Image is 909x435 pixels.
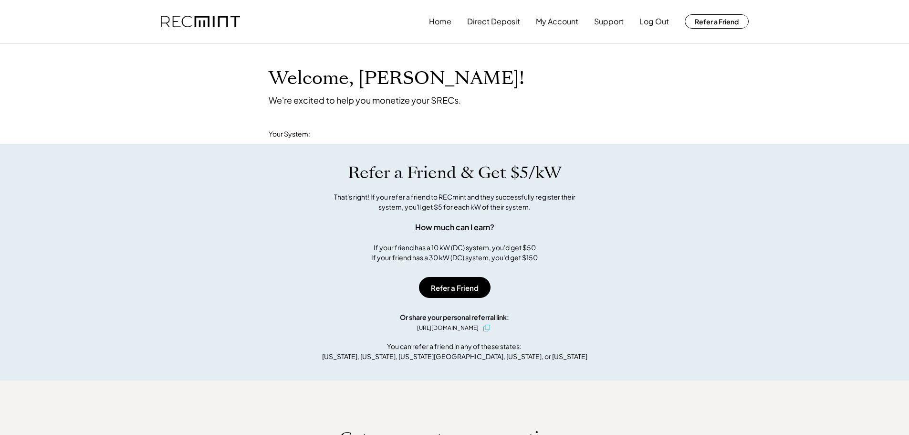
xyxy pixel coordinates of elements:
[348,163,562,183] h1: Refer a Friend & Get $5/kW
[685,14,749,29] button: Refer a Friend
[639,12,669,31] button: Log Out
[415,222,494,233] div: How much can I earn?
[536,12,578,31] button: My Account
[417,324,479,332] div: [URL][DOMAIN_NAME]
[322,341,587,361] div: You can refer a friend in any of these states: [US_STATE], [US_STATE], [US_STATE][GEOGRAPHIC_DATA...
[594,12,624,31] button: Support
[269,95,461,106] div: We're excited to help you monetize your SRECs.
[371,243,538,263] div: If your friend has a 10 kW (DC) system, you'd get $50 If your friend has a 30 kW (DC) system, you...
[400,312,509,322] div: Or share your personal referral link:
[324,192,586,212] div: That's right! If you refer a friend to RECmint and they successfully register their system, you'l...
[161,16,240,28] img: recmint-logotype%403x.png
[429,12,451,31] button: Home
[269,129,310,139] div: Your System:
[269,67,524,90] h1: Welcome, [PERSON_NAME]!
[481,322,492,334] button: click to copy
[467,12,520,31] button: Direct Deposit
[419,277,491,298] button: Refer a Friend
